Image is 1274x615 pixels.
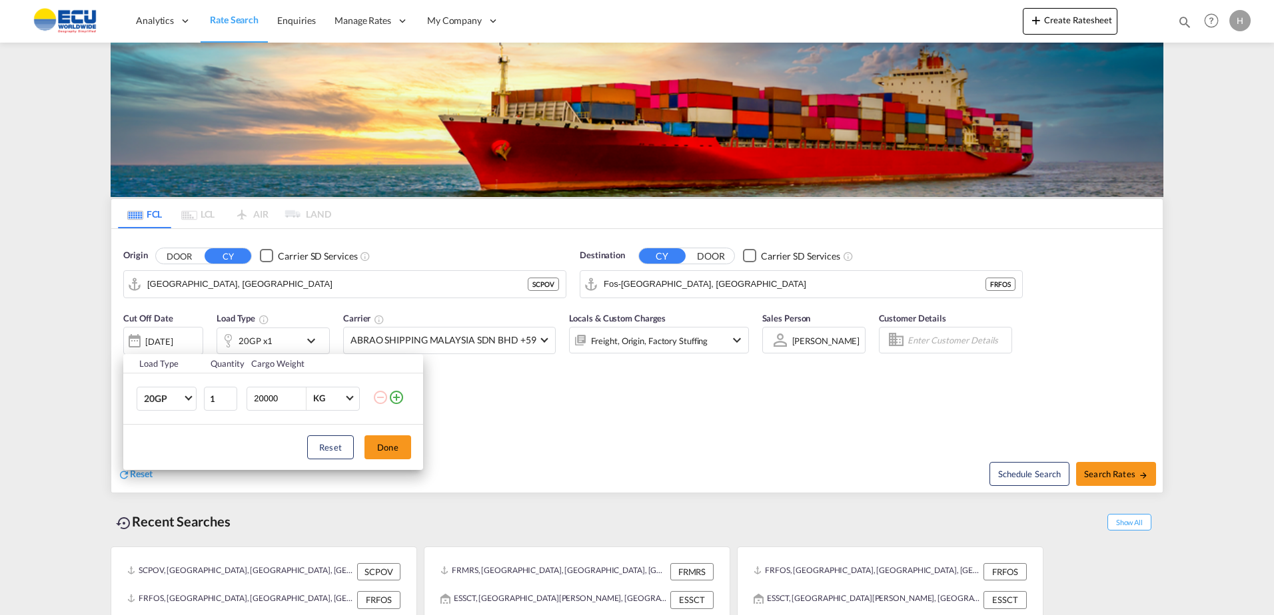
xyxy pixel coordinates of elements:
[203,354,244,373] th: Quantity
[123,354,203,373] th: Load Type
[372,389,388,405] md-icon: icon-minus-circle-outline
[253,387,306,410] input: Enter Weight
[307,435,354,459] button: Reset
[388,389,404,405] md-icon: icon-plus-circle-outline
[137,387,197,411] md-select: Choose: 20GP
[144,392,183,405] span: 20GP
[364,435,411,459] button: Done
[204,387,237,411] input: Qty
[313,393,325,403] div: KG
[251,357,364,369] div: Cargo Weight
